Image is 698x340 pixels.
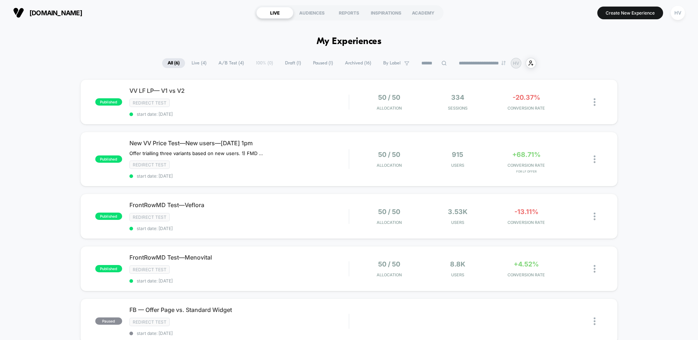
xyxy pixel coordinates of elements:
[95,155,122,163] span: published
[129,99,170,107] span: Redirect Test
[95,98,122,106] span: published
[451,94,464,101] span: 334
[186,58,212,68] span: Live ( 4 )
[383,60,401,66] span: By Label
[256,7,293,19] div: LIVE
[95,265,122,272] span: published
[494,170,559,173] span: for LF Offer
[129,139,349,147] span: New VV Price Test—New users—[DATE] 1pm
[494,220,559,225] span: CONVERSION RATE
[213,58,249,68] span: A/B Test ( 4 )
[377,220,402,225] span: Allocation
[425,163,490,168] span: Users
[494,163,559,168] span: CONVERSION RATE
[129,173,349,179] span: start date: [DATE]
[29,9,82,17] span: [DOMAIN_NAME]
[448,208,468,216] span: 3.53k
[594,155,595,163] img: close
[129,306,349,313] span: FB — Offer Page vs. Standard Widget
[452,151,463,158] span: 915
[129,254,349,261] span: FrontRowMD Test—Menovital
[513,60,519,66] p: HV
[129,213,170,221] span: Redirect Test
[594,265,595,273] img: close
[129,87,349,94] span: VV LF LP— V1 vs V2
[425,272,490,277] span: Users
[378,94,400,101] span: 50 / 50
[377,163,402,168] span: Allocation
[293,7,330,19] div: AUDIENCES
[129,150,264,156] span: Offer trialling three variants based on new users. 1) FMD (existing product with FrontrowMD badge...
[340,58,377,68] span: Archived ( 16 )
[512,151,541,158] span: +68.71%
[594,98,595,106] img: close
[377,106,402,111] span: Allocation
[377,272,402,277] span: Allocation
[514,260,539,268] span: +4.52%
[129,318,170,326] span: Redirect Test
[330,7,368,19] div: REPORTS
[317,36,382,47] h1: My Experiences
[671,6,685,20] div: HV
[378,260,400,268] span: 50 / 50
[594,213,595,220] img: close
[13,7,24,18] img: Visually logo
[129,111,349,117] span: start date: [DATE]
[11,7,84,19] button: [DOMAIN_NAME]
[597,7,663,19] button: Create New Experience
[129,226,349,231] span: start date: [DATE]
[308,58,338,68] span: Paused ( 1 )
[129,201,349,209] span: FrontRowMD Test—Veflora
[129,278,349,284] span: start date: [DATE]
[129,265,170,274] span: Redirect Test
[95,213,122,220] span: published
[280,58,306,68] span: Draft ( 1 )
[425,106,490,111] span: Sessions
[501,61,506,65] img: end
[494,272,559,277] span: CONVERSION RATE
[378,208,400,216] span: 50 / 50
[514,208,538,216] span: -13.11%
[450,260,465,268] span: 8.8k
[513,94,540,101] span: -20.37%
[669,5,687,20] button: HV
[129,331,349,336] span: start date: [DATE]
[162,58,185,68] span: All ( 6 )
[405,7,442,19] div: ACADEMY
[594,317,595,325] img: close
[378,151,400,158] span: 50 / 50
[425,220,490,225] span: Users
[494,106,559,111] span: CONVERSION RATE
[129,161,170,169] span: Redirect Test
[95,317,122,325] span: paused
[368,7,405,19] div: INSPIRATIONS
